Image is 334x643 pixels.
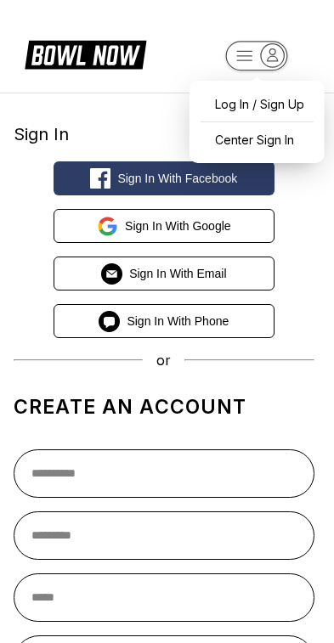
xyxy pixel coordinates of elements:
[54,209,275,243] button: Sign in with Google
[54,257,275,290] button: Sign in with Email
[125,219,231,233] span: Sign in with Google
[14,395,314,419] h1: Create an account
[127,314,229,328] span: Sign in with Phone
[14,124,314,144] div: Sign In
[117,172,237,185] span: Sign in with Facebook
[198,125,316,155] a: Center Sign In
[54,161,275,195] button: Sign in with Facebook
[198,89,316,119] a: Log In / Sign Up
[54,304,275,338] button: Sign in with Phone
[14,352,314,369] div: or
[129,267,226,280] span: Sign in with Email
